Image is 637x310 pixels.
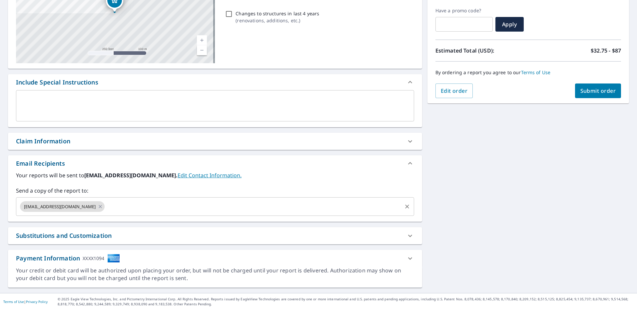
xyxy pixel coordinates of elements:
[591,47,621,55] p: $32.75 - $87
[3,299,24,304] a: Terms of Use
[435,8,493,14] label: Have a promo code?
[20,204,100,210] span: [EMAIL_ADDRESS][DOMAIN_NAME]
[8,74,422,90] div: Include Special Instructions
[16,267,414,282] div: Your credit or debit card will be authorized upon placing your order, but will not be charged unt...
[16,137,70,146] div: Claim Information
[16,187,414,195] label: Send a copy of the report to:
[3,300,48,304] p: |
[107,254,120,263] img: cardImage
[441,87,468,94] span: Edit order
[26,299,48,304] a: Privacy Policy
[435,47,528,55] p: Estimated Total (USD):
[83,254,104,263] div: XXXX1094
[84,172,178,179] b: [EMAIL_ADDRESS][DOMAIN_NAME].
[8,250,422,267] div: Payment InformationXXXX1094cardImage
[16,159,65,168] div: Email Recipients
[16,78,98,87] div: Include Special Instructions
[197,35,207,45] a: Current Level 17, Zoom In
[575,83,621,98] button: Submit order
[236,10,319,17] p: Changes to structures in last 4 years
[16,231,112,240] div: Substitutions and Customization
[580,87,616,94] span: Submit order
[20,201,105,212] div: [EMAIL_ADDRESS][DOMAIN_NAME]
[521,69,551,76] a: Terms of Use
[197,45,207,55] a: Current Level 17, Zoom Out
[402,202,412,211] button: Clear
[178,172,242,179] a: EditContactInfo
[236,17,319,24] p: ( renovations, additions, etc. )
[16,254,120,263] div: Payment Information
[58,297,634,307] p: © 2025 Eagle View Technologies, Inc. and Pictometry International Corp. All Rights Reserved. Repo...
[501,21,518,28] span: Apply
[8,227,422,244] div: Substitutions and Customization
[435,83,473,98] button: Edit order
[8,155,422,171] div: Email Recipients
[435,70,621,76] p: By ordering a report you agree to our
[8,133,422,150] div: Claim Information
[16,171,414,179] label: Your reports will be sent to
[495,17,524,32] button: Apply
